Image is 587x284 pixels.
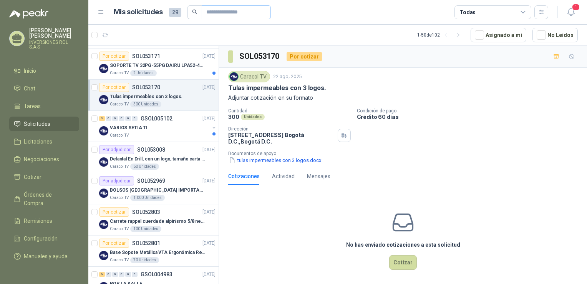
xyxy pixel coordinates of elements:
[132,116,138,121] div: 0
[110,155,206,163] p: Delantal En Drill, con un logo, tamaño carta 1 tinta (Se envia enlacen, como referencia)
[9,63,79,78] a: Inicio
[130,101,161,107] div: 300 Unidades
[114,7,163,18] h1: Mis solicitudes
[88,48,219,80] a: Por cotizarSOL053171[DATE] Company LogoSOPORTE TV 32PG-55PG DAIRU LPA52-446KIT2Caracol TV2 Unidades
[132,85,160,90] p: SOL053170
[106,272,111,277] div: 0
[228,108,351,114] p: Cantidad
[88,204,219,236] a: Por cotizarSOL052803[DATE] Company LogoCarrete rappel cuerda de alpinismo 5/8 negra 16mmCaracol T...
[99,145,134,154] div: Por adjudicar
[228,126,335,132] p: Dirección
[99,83,129,92] div: Por cotizar
[29,40,79,49] p: INVERSIONES ROL S.A.S
[202,53,216,60] p: [DATE]
[9,152,79,167] a: Negociaciones
[357,114,584,120] p: Crédito 60 días
[99,251,108,260] img: Company Logo
[228,114,239,120] p: 300
[130,195,165,201] div: 1.000 Unidades
[228,151,584,156] p: Documentos de apoyo
[307,172,330,180] div: Mensajes
[471,28,526,42] button: Asignado a mi
[228,172,260,180] div: Cotizaciones
[228,94,578,102] p: Adjuntar cotización en su formato
[9,117,79,131] a: Solicitudes
[572,3,580,11] span: 1
[9,231,79,246] a: Configuración
[272,172,295,180] div: Actividad
[202,146,216,154] p: [DATE]
[88,142,219,173] a: Por adjudicarSOL053008[DATE] Company LogoDelantal En Drill, con un logo, tamaño carta 1 tinta (Se...
[417,29,464,41] div: 1 - 50 de 102
[202,115,216,122] p: [DATE]
[24,190,72,207] span: Órdenes de Compra
[9,187,79,210] a: Órdenes de Compra
[24,234,58,243] span: Configuración
[287,52,322,61] div: Por cotizar
[228,84,326,92] p: Tulas impermeables con 3 logos.
[192,9,197,15] span: search
[24,155,59,164] span: Negociaciones
[9,214,79,228] a: Remisiones
[24,137,52,146] span: Licitaciones
[202,84,216,91] p: [DATE]
[110,249,206,256] p: Base Sopote Metálica VTA Ergonómica Retráctil para Portátil
[99,176,134,185] div: Por adjudicar
[9,9,48,18] img: Logo peakr
[532,28,578,42] button: No Leídos
[9,81,79,96] a: Chat
[357,108,584,114] p: Condición de pago
[228,156,322,164] button: tulas impermeables con 3 logos.docx
[202,271,216,278] p: [DATE]
[110,62,206,69] p: SOPORTE TV 32PG-55PG DAIRU LPA52-446KIT2
[230,72,238,81] img: Company Logo
[24,120,50,128] span: Solicitudes
[241,114,265,120] div: Unidades
[88,173,219,204] a: Por adjudicarSOL052969[DATE] Company LogoBOLSOS [GEOGRAPHIC_DATA] IMPORTADO [GEOGRAPHIC_DATA]-397...
[24,173,41,181] span: Cotizar
[99,95,108,104] img: Company Logo
[110,257,129,263] p: Caracol TV
[99,64,108,73] img: Company Logo
[132,209,160,215] p: SOL052803
[130,70,157,76] div: 2 Unidades
[99,52,129,61] div: Por cotizar
[99,239,129,248] div: Por cotizar
[110,164,129,170] p: Caracol TV
[346,241,460,249] h3: No has enviado cotizaciones a esta solicitud
[110,70,129,76] p: Caracol TV
[110,218,206,225] p: Carrete rappel cuerda de alpinismo 5/8 negra 16mm
[106,116,111,121] div: 0
[112,116,118,121] div: 0
[99,126,108,135] img: Company Logo
[119,272,124,277] div: 0
[99,272,105,277] div: 6
[119,116,124,121] div: 0
[110,93,182,100] p: Tulas impermeables con 3 logos.
[228,132,335,145] p: [STREET_ADDRESS] Bogotá D.C. , Bogotá D.C.
[141,272,172,277] p: GSOL004983
[24,67,36,75] span: Inicio
[130,164,159,170] div: 60 Unidades
[9,170,79,184] a: Cotizar
[29,28,79,38] p: [PERSON_NAME] [PERSON_NAME]
[132,241,160,246] p: SOL052801
[202,240,216,247] p: [DATE]
[130,226,161,232] div: 100 Unidades
[130,257,159,263] div: 70 Unidades
[110,195,129,201] p: Caracol TV
[112,272,118,277] div: 0
[239,50,280,62] h3: SOL053170
[564,5,578,19] button: 1
[110,187,206,194] p: BOLSOS [GEOGRAPHIC_DATA] IMPORTADO [GEOGRAPHIC_DATA]-397-1
[9,99,79,114] a: Tareas
[169,8,181,17] span: 29
[389,255,417,270] button: Cotizar
[137,147,165,152] p: SOL053008
[132,53,160,59] p: SOL053171
[99,220,108,229] img: Company Logo
[99,189,108,198] img: Company Logo
[99,114,217,139] a: 3 0 0 0 0 0 GSOL005102[DATE] Company LogoVARIOS SETIA TICaracol TV
[273,73,302,80] p: 22 ago, 2025
[110,101,129,107] p: Caracol TV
